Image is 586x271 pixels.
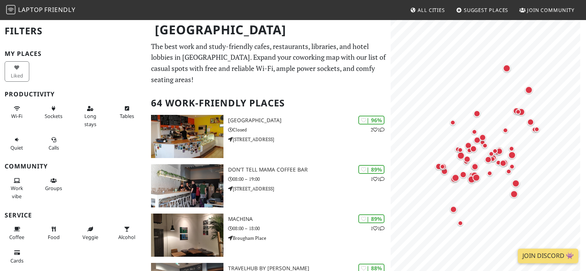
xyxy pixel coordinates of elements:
[471,172,482,183] div: Map marker
[358,165,385,174] div: | 89%
[149,19,389,40] h1: [GEOGRAPHIC_DATA]
[371,126,385,133] p: 2 1
[518,249,578,263] a: Join Discord 👾
[514,107,523,116] div: Map marker
[468,144,479,154] div: Map marker
[78,102,102,130] button: Long stays
[456,219,465,228] div: Map marker
[450,172,461,183] div: Map marker
[485,168,494,178] div: Map marker
[358,116,385,125] div: | 96%
[48,234,60,241] span: Food
[510,178,521,189] div: Map marker
[498,158,508,168] div: Map marker
[448,118,457,127] div: Map marker
[146,115,391,158] a: North Fort Cafe | 96% 21 [GEOGRAPHIC_DATA] Closed [STREET_ADDRESS]
[472,108,482,118] div: Map marker
[466,174,477,185] div: Map marker
[5,246,29,267] button: Cards
[5,91,142,98] h3: Productivity
[434,161,444,171] div: Map marker
[114,102,139,123] button: Tables
[41,223,66,243] button: Food
[494,146,504,156] div: Map marker
[228,175,391,183] p: 08:00 – 19:00
[41,102,66,123] button: Sockets
[41,174,66,195] button: Groups
[9,234,24,241] span: Coffee
[45,185,62,192] span: Group tables
[6,3,76,17] a: LaptopFriendly LaptopFriendly
[5,223,29,243] button: Coffee
[507,162,517,171] div: Map marker
[44,5,75,14] span: Friendly
[458,170,468,180] div: Map marker
[504,167,513,176] div: Map marker
[10,257,24,264] span: Credit cards
[448,204,458,214] div: Map marker
[114,223,139,243] button: Alcohol
[151,91,386,115] h2: 64 Work-Friendly Places
[478,132,488,142] div: Map marker
[480,141,490,150] div: Map marker
[5,163,142,170] h3: Community
[501,63,512,74] div: Map marker
[228,234,391,242] p: Brougham Place
[526,117,536,127] div: Map marker
[78,223,102,243] button: Veggie
[228,117,391,124] h3: [GEOGRAPHIC_DATA]
[371,225,385,232] p: 1 1
[5,133,29,154] button: Quiet
[527,7,574,13] span: Join Community
[453,3,512,17] a: Suggest Places
[470,160,480,170] div: Map marker
[499,158,509,168] div: Map marker
[455,150,466,161] div: Map marker
[228,216,391,222] h3: Machina
[465,146,474,155] div: Map marker
[11,113,22,120] span: Stable Wi-Fi
[5,19,142,43] h2: Filters
[228,167,391,173] h3: Don't tell Mama Coffee Bar
[487,149,496,158] div: Map marker
[228,136,391,143] p: [STREET_ADDRESS]
[507,150,517,160] div: Map marker
[507,144,516,153] div: Map marker
[41,133,66,154] button: Calls
[494,158,503,167] div: Map marker
[5,212,142,219] h3: Service
[464,7,509,13] span: Suggest Places
[516,106,527,117] div: Map marker
[492,147,502,157] div: Map marker
[407,3,448,17] a: All Cities
[438,162,448,172] div: Map marker
[524,84,534,95] div: Map marker
[509,189,519,199] div: Map marker
[49,144,59,151] span: Video/audio calls
[490,146,500,155] div: Map marker
[371,175,385,183] p: 1 1
[228,126,391,133] p: Closed
[530,125,539,134] div: Map marker
[516,3,578,17] a: Join Community
[511,106,521,116] div: Map marker
[228,225,391,232] p: 08:00 – 18:00
[462,154,472,164] div: Map marker
[501,126,510,135] div: Map marker
[5,50,142,57] h3: My Places
[151,115,223,158] img: North Fort Cafe
[449,174,459,184] div: Map marker
[463,140,473,150] div: Map marker
[151,164,223,207] img: Don't tell Mama Coffee Bar
[495,145,504,154] div: Map marker
[472,135,482,145] div: Map marker
[462,157,471,166] div: Map marker
[6,5,15,14] img: LaptopFriendly
[151,41,386,85] p: The best work and study-friendly cafes, restaurants, libraries, and hotel lobbies in [GEOGRAPHIC_...
[228,185,391,192] p: [STREET_ADDRESS]
[18,5,43,14] span: Laptop
[470,127,479,136] div: Map marker
[455,145,465,155] div: Map marker
[453,145,462,154] div: Map marker
[438,162,447,171] div: Map marker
